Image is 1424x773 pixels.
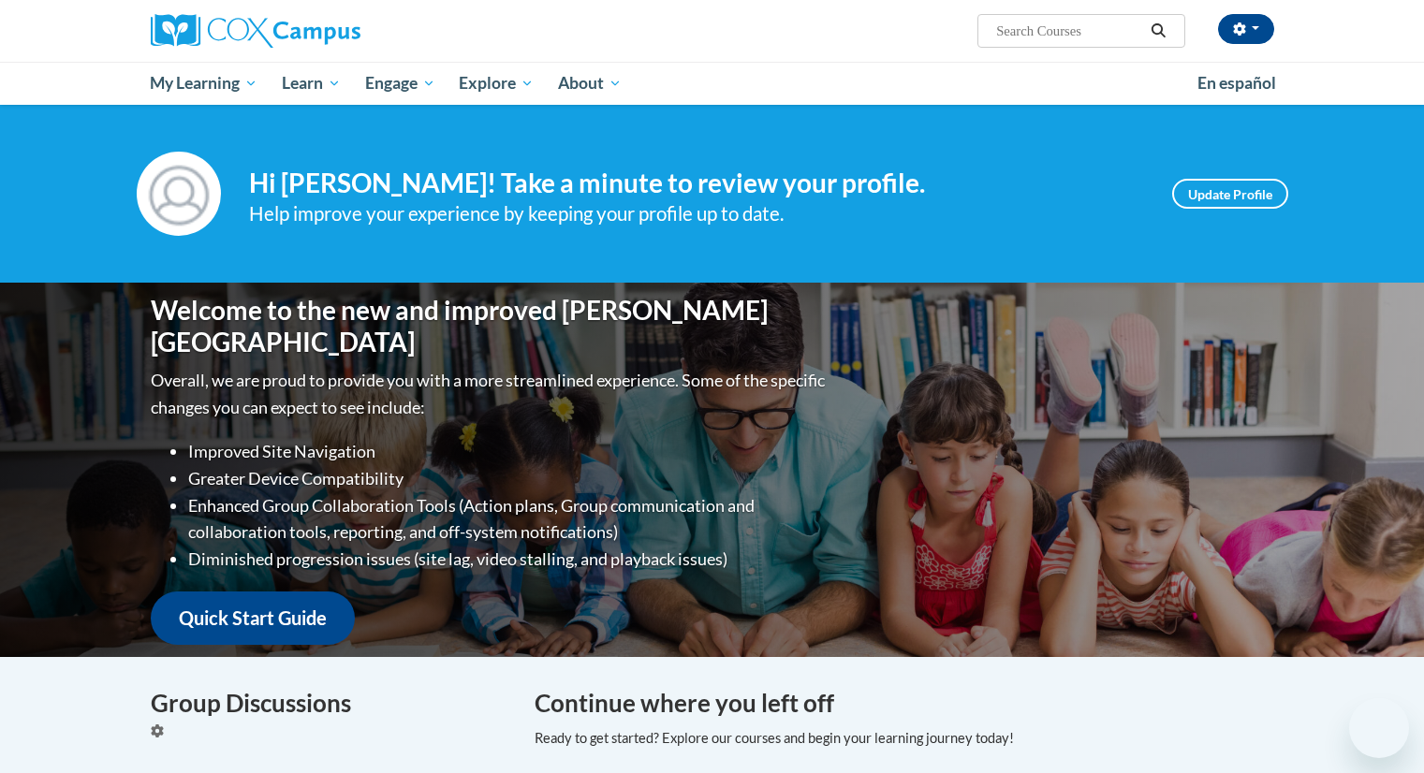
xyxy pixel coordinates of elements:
a: En español [1185,64,1288,103]
h4: Continue where you left off [535,685,1274,722]
h1: Welcome to the new and improved [PERSON_NAME][GEOGRAPHIC_DATA] [151,295,829,357]
div: Help improve your experience by keeping your profile up to date. [249,198,1144,229]
img: Cox Campus [151,14,360,48]
a: Learn [270,62,353,105]
h4: Group Discussions [151,685,506,722]
a: About [546,62,634,105]
p: Overall, we are proud to provide you with a more streamlined experience. Some of the specific cha... [151,367,829,421]
h4: Hi [PERSON_NAME]! Take a minute to review your profile. [249,168,1144,199]
button: Search [1144,20,1172,42]
span: My Learning [150,72,257,95]
span: Learn [282,72,341,95]
a: My Learning [139,62,271,105]
li: Diminished progression issues (site lag, video stalling, and playback issues) [188,546,829,573]
a: Explore [447,62,546,105]
a: Engage [353,62,448,105]
span: En español [1197,73,1276,93]
a: Cox Campus [151,14,506,48]
a: Quick Start Guide [151,591,355,645]
span: Engage [365,72,435,95]
li: Improved Site Navigation [188,438,829,465]
img: Profile Image [137,152,221,236]
li: Enhanced Group Collaboration Tools (Action plans, Group communication and collaboration tools, re... [188,492,829,547]
span: About [558,72,622,95]
input: Search Courses [994,20,1144,42]
li: Greater Device Compatibility [188,465,829,492]
a: Update Profile [1172,179,1288,209]
iframe: Button to launch messaging window [1349,698,1409,758]
span: Explore [459,72,534,95]
div: Main menu [123,62,1302,105]
button: Account Settings [1218,14,1274,44]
